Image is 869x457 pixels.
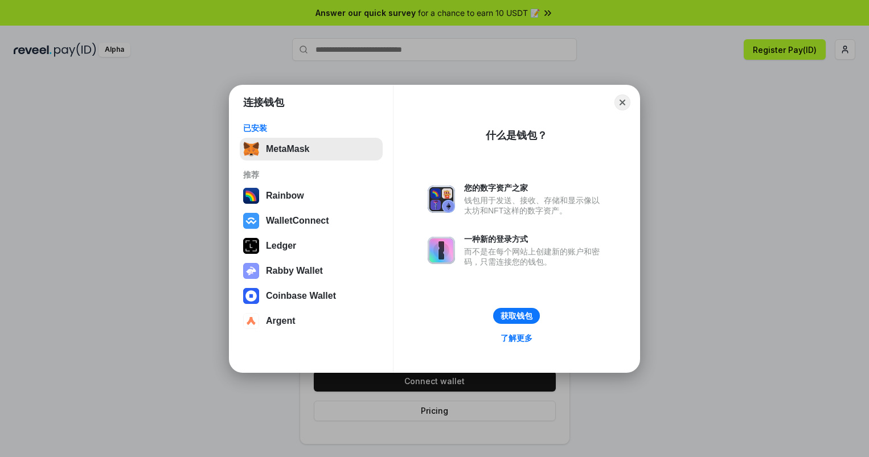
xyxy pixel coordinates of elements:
img: svg+xml,%3Csvg%20xmlns%3D%22http%3A%2F%2Fwww.w3.org%2F2000%2Fsvg%22%20fill%3D%22none%22%20viewBox... [243,263,259,279]
div: 了解更多 [501,333,532,343]
img: svg+xml,%3Csvg%20fill%3D%22none%22%20height%3D%2233%22%20viewBox%3D%220%200%2035%2033%22%20width%... [243,141,259,157]
div: Rabby Wallet [266,266,323,276]
img: svg+xml,%3Csvg%20width%3D%2228%22%20height%3D%2228%22%20viewBox%3D%220%200%2028%2028%22%20fill%3D... [243,313,259,329]
button: Close [614,94,630,110]
div: 推荐 [243,170,379,180]
button: 获取钱包 [493,308,540,324]
div: 已安装 [243,123,379,133]
button: Rabby Wallet [240,260,383,282]
button: Argent [240,310,383,332]
img: svg+xml,%3Csvg%20xmlns%3D%22http%3A%2F%2Fwww.w3.org%2F2000%2Fsvg%22%20width%3D%2228%22%20height%3... [243,238,259,254]
div: 而不是在每个网站上创建新的账户和密码，只需连接您的钱包。 [464,246,605,267]
div: 什么是钱包？ [486,129,547,142]
img: svg+xml,%3Csvg%20width%3D%2228%22%20height%3D%2228%22%20viewBox%3D%220%200%2028%2028%22%20fill%3D... [243,213,259,229]
div: Coinbase Wallet [266,291,336,301]
button: Coinbase Wallet [240,285,383,307]
div: Ledger [266,241,296,251]
img: svg+xml,%3Csvg%20width%3D%22120%22%20height%3D%22120%22%20viewBox%3D%220%200%20120%20120%22%20fil... [243,188,259,204]
a: 了解更多 [494,331,539,345]
img: svg+xml,%3Csvg%20xmlns%3D%22http%3A%2F%2Fwww.w3.org%2F2000%2Fsvg%22%20fill%3D%22none%22%20viewBox... [428,237,455,264]
img: svg+xml,%3Csvg%20xmlns%3D%22http%3A%2F%2Fwww.w3.org%2F2000%2Fsvg%22%20fill%3D%22none%22%20viewBox... [428,186,455,213]
img: svg+xml,%3Csvg%20width%3D%2228%22%20height%3D%2228%22%20viewBox%3D%220%200%2028%2028%22%20fill%3D... [243,288,259,304]
button: Rainbow [240,184,383,207]
div: WalletConnect [266,216,329,226]
div: Rainbow [266,191,304,201]
div: MetaMask [266,144,309,154]
div: 一种新的登录方式 [464,234,605,244]
div: 获取钱包 [501,311,532,321]
div: Argent [266,316,296,326]
div: 您的数字资产之家 [464,183,605,193]
h1: 连接钱包 [243,96,284,109]
button: WalletConnect [240,209,383,232]
button: MetaMask [240,138,383,160]
div: 钱包用于发送、接收、存储和显示像以太坊和NFT这样的数字资产。 [464,195,605,216]
button: Ledger [240,234,383,257]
